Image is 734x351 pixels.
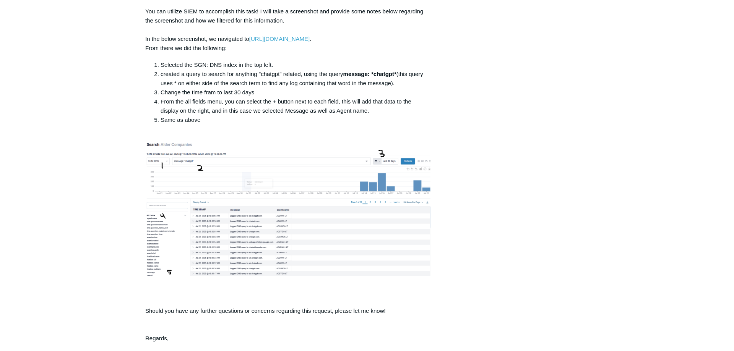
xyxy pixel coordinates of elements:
[161,88,430,97] li: Change the time fram to last 30 days
[343,71,396,77] strong: message: *chatgpt*
[161,60,430,70] li: Selected the SGN: DNS index in the top left.
[161,70,430,88] li: created a query to search for anything "chatgpt" related, using the query (this query uses * on e...
[161,97,430,115] li: From the all fields menu, you can select the + button next to each field, this will add that data...
[249,36,310,42] a: [URL][DOMAIN_NAME]
[161,115,430,125] li: Same as above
